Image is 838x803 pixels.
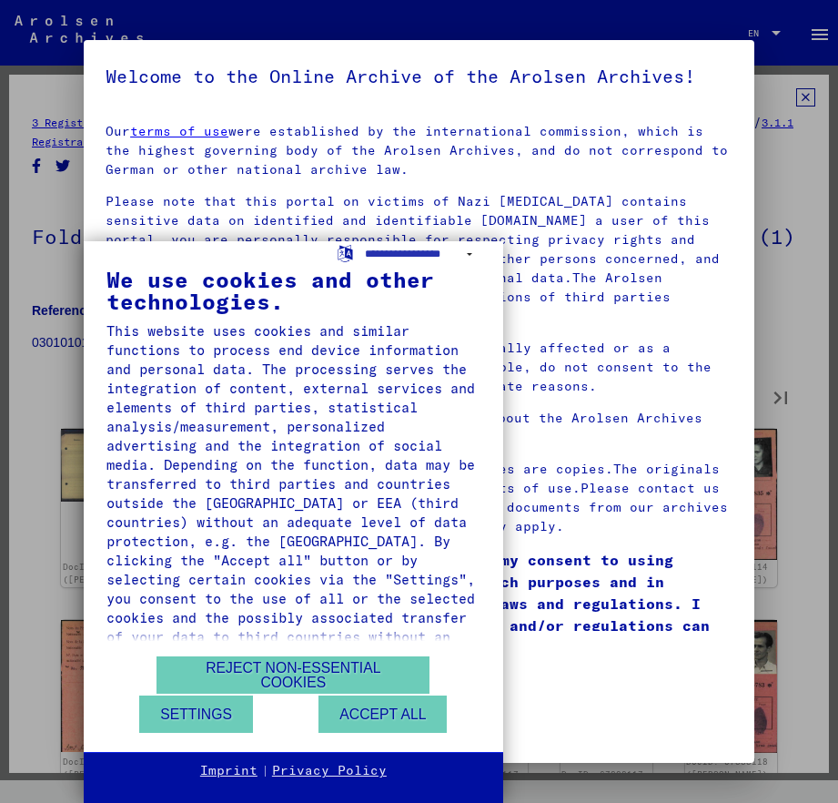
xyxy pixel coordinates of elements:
[156,656,429,694] button: Reject non-essential cookies
[106,321,480,666] div: This website uses cookies and similar functions to process end device information and personal da...
[318,696,447,733] button: Accept all
[272,762,387,780] a: Privacy Policy
[200,762,257,780] a: Imprint
[139,696,253,733] button: Settings
[106,269,480,312] div: We use cookies and other technologies.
